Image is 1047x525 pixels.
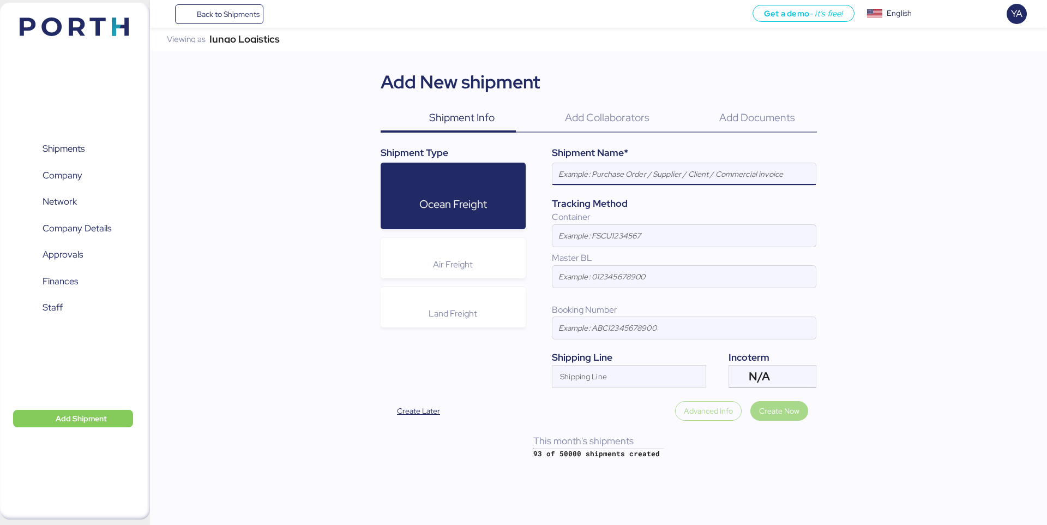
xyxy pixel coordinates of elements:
span: Finances [43,273,78,289]
a: Finances [7,269,134,294]
input: Example: Purchase Order / Supplier / Client / Commercial invoice [552,163,816,185]
span: Company [43,168,82,183]
div: Shipping Line [552,350,706,365]
button: Create Later [381,401,457,422]
button: Advanced Info [675,401,742,421]
span: YA [1011,7,1022,21]
span: This month's shipments [533,434,634,447]
a: Network [7,189,134,214]
a: Approvals [7,242,134,267]
a: Shipments [7,136,134,162]
a: Company Details [7,216,134,241]
span: Booking Number [552,304,617,315]
a: Staff [7,295,134,320]
span: Land Freight [429,308,477,319]
input: Example: FSCU1234567 [552,225,816,247]
span: Master BL [552,252,592,264]
div: Add New shipment [381,68,540,96]
div: Shipment Type [381,146,526,160]
input: Shipping Line [552,373,686,386]
div: Incoterm [729,350,817,365]
input: Example: 012345678900 [552,266,816,288]
span: N/A [749,372,770,381]
button: Add Shipment [13,410,133,427]
div: 93 of 50000 shipments created [533,449,664,459]
span: Create Now [759,404,799,417]
a: Back to Shipments [175,4,264,24]
span: Staff [43,300,63,315]
span: Shipment Info [429,110,495,124]
span: Company Details [43,220,111,236]
span: Advanced Info [684,404,733,417]
span: Back to Shipments [197,8,260,21]
div: Tracking Method [552,196,816,211]
span: Add Shipment [56,412,107,425]
span: Network [43,194,77,210]
span: Add Documents [719,110,795,124]
div: Iungo Logistics [209,35,280,43]
span: Create Later [397,404,440,417]
div: English [887,8,912,19]
span: Approvals [43,247,83,262]
span: Shipments [43,141,85,157]
div: Shipment Name* [552,146,816,160]
div: Viewing as [167,35,206,43]
span: Air Freight [433,259,473,270]
span: Container [552,211,591,223]
a: Company [7,163,134,188]
span: Add Collaborators [565,110,649,124]
button: Create Now [750,401,808,421]
input: Example: ABC12345678900 [552,317,816,339]
button: Menu [157,5,175,23]
span: Ocean Freight [419,197,487,211]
